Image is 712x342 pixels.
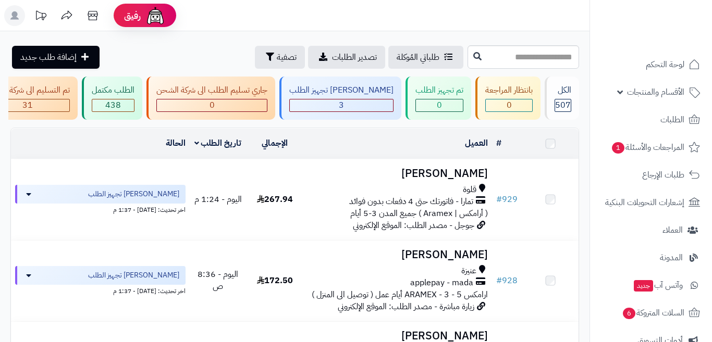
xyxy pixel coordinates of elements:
span: 438 [105,99,121,111]
div: 0 [486,99,532,111]
span: وآتس آب [633,278,683,293]
a: بانتظار المراجعة 0 [473,77,543,120]
span: زيارة مباشرة - مصدر الطلب: الموقع الإلكتروني [338,300,474,313]
img: logo-2.png [641,28,702,50]
a: طلبات الإرجاع [596,162,706,187]
span: 0 [210,99,215,111]
span: المراجعات والأسئلة [611,140,684,155]
span: السلات المتروكة [622,306,684,320]
a: # [496,137,501,149]
span: 0 [437,99,442,111]
a: العميل [465,137,488,149]
a: الكل507 [543,77,581,120]
h3: [PERSON_NAME] [307,168,488,180]
span: [PERSON_NAME] تجهيز الطلب [88,189,179,199]
span: 172.50 [257,274,293,287]
a: طلباتي المُوكلة [388,46,463,69]
a: الطلبات [596,107,706,132]
span: المدونة [660,250,683,265]
div: بانتظار المراجعة [485,84,533,96]
span: قلوة [463,184,476,196]
img: ai-face.png [145,5,166,26]
div: 438 [92,99,134,111]
a: #928 [496,274,518,287]
a: #929 [496,193,518,206]
span: 6 [623,308,635,319]
span: رفيق [124,9,141,22]
div: 0 [157,99,267,111]
span: إشعارات التحويلات البنكية [605,195,684,210]
span: جديد [634,280,653,292]
a: إضافة طلب جديد [12,46,100,69]
a: [PERSON_NAME] تجهيز الطلب 3 [277,77,403,120]
span: [PERSON_NAME] تجهيز الطلب [88,270,179,281]
span: الطلبات [660,112,684,127]
a: تحديثات المنصة [28,5,54,29]
a: الطلب مكتمل 438 [80,77,144,120]
a: تم تجهيز الطلب 0 [403,77,473,120]
a: المدونة [596,245,706,270]
a: الحالة [166,137,186,149]
button: تصفية [255,46,305,69]
span: عنيزة [461,265,476,277]
span: اليوم - 1:24 م [194,193,242,206]
a: لوحة التحكم [596,52,706,77]
span: تصفية [277,51,297,64]
span: طلباتي المُوكلة [397,51,439,64]
h3: [PERSON_NAME] [307,249,488,261]
a: السلات المتروكة6 [596,300,706,325]
a: إشعارات التحويلات البنكية [596,190,706,215]
span: ( أرامكس | Aramex ) جميع المدن 3-5 أيام [350,207,488,220]
span: 267.94 [257,193,293,206]
span: # [496,274,502,287]
span: applepay - mada [410,277,473,289]
div: [PERSON_NAME] تجهيز الطلب [289,84,394,96]
span: تصدير الطلبات [332,51,377,64]
a: تصدير الطلبات [308,46,385,69]
a: جاري تسليم الطلب الى شركة الشحن 0 [144,77,277,120]
div: جاري تسليم الطلب الى شركة الشحن [156,84,267,96]
span: # [496,193,502,206]
div: 3 [290,99,393,111]
span: ارامكس ARAMEX - 3 - 5 أيام عمل ( توصيل الى المنزل ) [312,288,488,301]
a: وآتس آبجديد [596,273,706,298]
div: تم تجهيز الطلب [415,84,463,96]
span: 3 [339,99,344,111]
div: اخر تحديث: [DATE] - 1:37 م [15,204,186,214]
h3: [PERSON_NAME] [307,330,488,342]
span: 31 [22,99,33,111]
span: 507 [555,99,571,111]
span: طلبات الإرجاع [642,168,684,182]
span: إضافة طلب جديد [20,51,77,64]
span: 1 [612,142,624,154]
div: الطلب مكتمل [92,84,134,96]
a: الإجمالي [262,137,288,149]
span: 0 [507,99,512,111]
span: جوجل - مصدر الطلب: الموقع الإلكتروني [353,219,474,232]
span: اليوم - 8:36 ص [198,268,238,293]
span: الأقسام والمنتجات [627,85,684,99]
div: اخر تحديث: [DATE] - 1:37 م [15,285,186,296]
div: الكل [555,84,571,96]
a: تاريخ الطلب [194,137,242,149]
span: العملاء [662,223,683,237]
span: تمارا - فاتورتك حتى 4 دفعات بدون فوائد [349,196,473,208]
span: لوحة التحكم [646,57,684,72]
a: العملاء [596,218,706,243]
div: 0 [416,99,463,111]
a: المراجعات والأسئلة1 [596,135,706,160]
